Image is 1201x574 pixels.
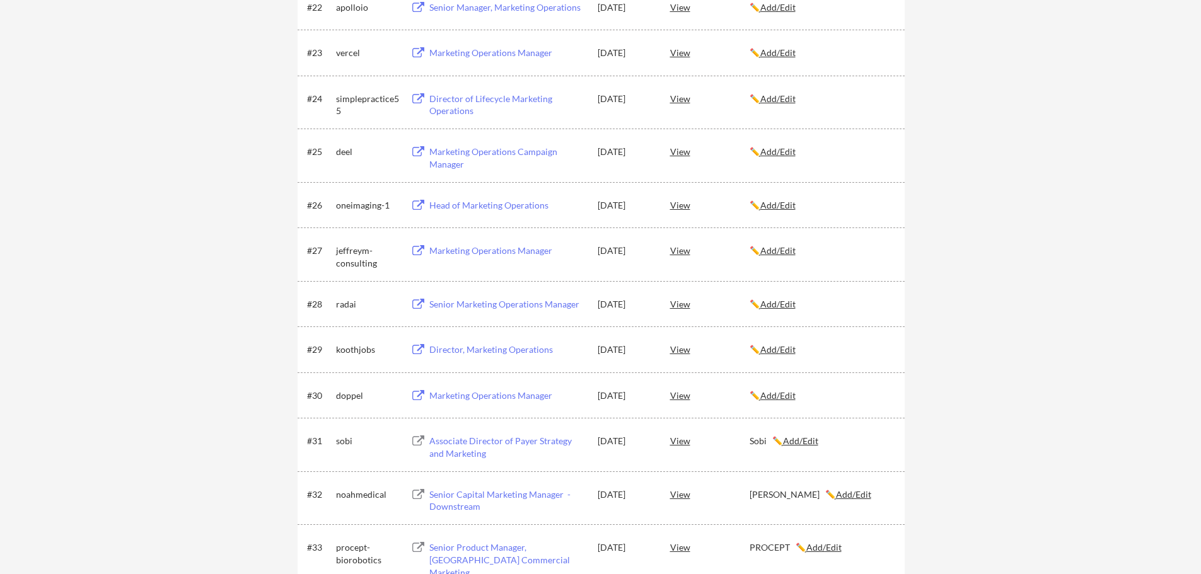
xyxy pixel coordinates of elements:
[598,199,653,212] div: [DATE]
[429,298,586,311] div: Senior Marketing Operations Manager
[429,244,586,257] div: Marketing Operations Manager
[429,435,586,459] div: Associate Director of Payer Strategy and Marketing
[307,343,332,356] div: #29
[429,488,586,513] div: Senior Capital Marketing Manager - Downstream
[670,483,750,505] div: View
[760,344,796,355] u: Add/Edit
[307,47,332,59] div: #23
[307,298,332,311] div: #28
[760,47,796,58] u: Add/Edit
[783,435,818,446] u: Add/Edit
[336,435,399,447] div: sobi
[760,200,796,210] u: Add/Edit
[307,1,332,14] div: #22
[598,389,653,402] div: [DATE]
[750,1,893,14] div: ✏️
[598,93,653,105] div: [DATE]
[806,542,842,553] u: Add/Edit
[307,146,332,158] div: #25
[336,1,399,14] div: apolloio
[307,541,332,554] div: #33
[336,93,399,117] div: simplepractice55
[750,488,893,501] div: [PERSON_NAME] ✏️
[336,146,399,158] div: deel
[429,47,586,59] div: Marketing Operations Manager
[336,541,399,566] div: procept-biorobotics
[670,239,750,261] div: View
[670,292,750,315] div: View
[750,199,893,212] div: ✏️
[760,146,796,157] u: Add/Edit
[670,87,750,110] div: View
[598,244,653,257] div: [DATE]
[750,93,893,105] div: ✏️
[760,390,796,401] u: Add/Edit
[670,536,750,558] div: View
[750,541,893,554] div: PROCEPT ✏️
[670,338,750,360] div: View
[307,435,332,447] div: #31
[598,435,653,447] div: [DATE]
[750,298,893,311] div: ✏️
[670,429,750,452] div: View
[336,47,399,59] div: vercel
[429,93,586,117] div: Director of Lifecycle Marketing Operations
[429,343,586,356] div: Director, Marketing Operations
[670,41,750,64] div: View
[670,193,750,216] div: View
[760,93,796,104] u: Add/Edit
[750,435,893,447] div: Sobi ✏️
[598,488,653,501] div: [DATE]
[598,1,653,14] div: [DATE]
[429,1,586,14] div: Senior Manager, Marketing Operations
[670,384,750,406] div: View
[336,389,399,402] div: doppel
[598,343,653,356] div: [DATE]
[750,244,893,257] div: ✏️
[598,541,653,554] div: [DATE]
[336,199,399,212] div: oneimaging-1
[336,343,399,356] div: koothjobs
[750,343,893,356] div: ✏️
[336,298,399,311] div: radai
[307,199,332,212] div: #26
[598,146,653,158] div: [DATE]
[336,244,399,269] div: jeffreym-consulting
[307,488,332,501] div: #32
[760,299,796,309] u: Add/Edit
[307,244,332,257] div: #27
[336,488,399,501] div: noahmedical
[429,389,586,402] div: Marketing Operations Manager
[750,47,893,59] div: ✏️
[307,93,332,105] div: #24
[750,146,893,158] div: ✏️
[598,298,653,311] div: [DATE]
[598,47,653,59] div: [DATE]
[760,245,796,256] u: Add/Edit
[750,389,893,402] div: ✏️
[429,199,586,212] div: Head of Marketing Operations
[836,489,871,500] u: Add/Edit
[760,2,796,13] u: Add/Edit
[429,146,586,170] div: Marketing Operations Campaign Manager
[670,140,750,163] div: View
[307,389,332,402] div: #30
